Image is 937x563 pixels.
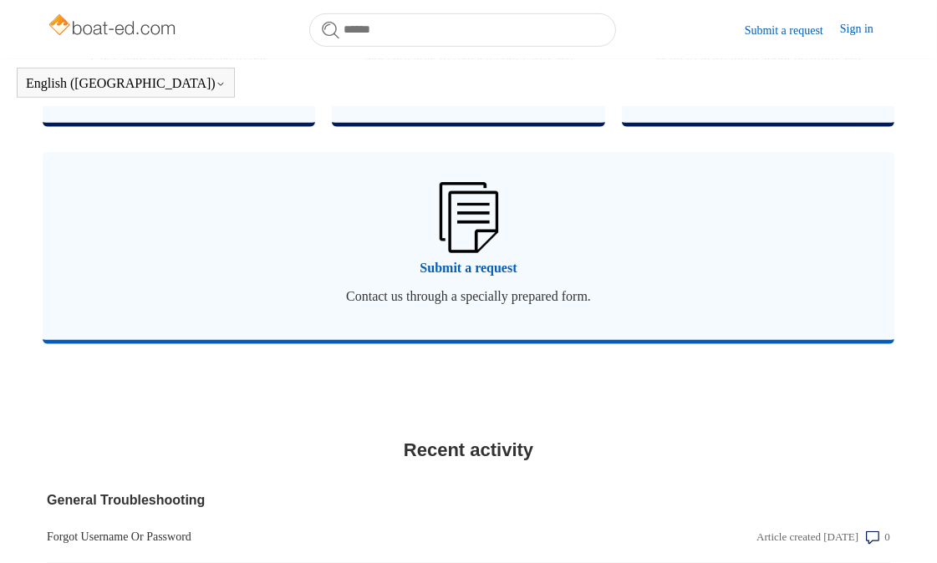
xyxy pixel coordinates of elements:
[47,10,180,43] img: Boat-Ed Help Center home page
[439,182,497,252] img: 01HZPCYW3NK71669VZTW7XY4G9
[47,528,637,545] a: Forgot Username Or Password
[756,529,858,545] div: Article created [DATE]
[840,20,890,40] a: Sign in
[68,258,869,278] span: Submit a request
[309,13,616,47] input: Search
[745,22,840,39] a: Submit a request
[43,152,894,340] a: Submit a request Contact us through a specially prepared form.
[26,76,226,91] button: English ([GEOGRAPHIC_DATA])
[47,436,890,464] h2: Recent activity
[47,490,637,510] a: General Troubleshooting
[68,287,869,307] span: Contact us through a specially prepared form.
